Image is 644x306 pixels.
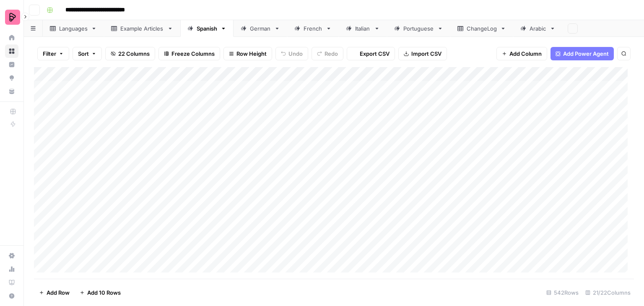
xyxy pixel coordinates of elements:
span: Sort [78,49,89,58]
a: Learning Hub [5,276,18,289]
span: Add 10 Rows [87,288,121,297]
button: Export CSV [347,47,395,60]
a: Example Articles [104,20,180,37]
span: Export CSV [360,49,390,58]
div: Italian [355,24,371,33]
a: Portuguese [387,20,450,37]
a: Insights [5,58,18,71]
div: ChangeLog [467,24,497,33]
button: Row Height [223,47,272,60]
div: Arabic [530,24,546,33]
button: 22 Columns [105,47,155,60]
div: French [304,24,322,33]
button: Add Row [34,286,75,299]
a: Browse [5,44,18,58]
a: Your Data [5,85,18,98]
button: Import CSV [398,47,447,60]
a: Settings [5,249,18,262]
span: Undo [288,49,303,58]
div: 542 Rows [543,286,582,299]
div: German [250,24,271,33]
a: Spanish [180,20,234,37]
button: Redo [312,47,343,60]
button: Sort [73,47,102,60]
button: Help + Support [5,289,18,303]
a: Usage [5,262,18,276]
button: Add Column [496,47,547,60]
div: Portuguese [403,24,434,33]
a: Italian [339,20,387,37]
button: Workspace: Preply [5,7,18,28]
a: Arabic [513,20,563,37]
a: German [234,20,287,37]
div: Spanish [197,24,217,33]
a: ChangeLog [450,20,513,37]
span: Import CSV [411,49,441,58]
div: Example Articles [120,24,164,33]
div: Languages [59,24,88,33]
button: Undo [275,47,308,60]
span: Add Column [509,49,542,58]
button: Add Power Agent [551,47,614,60]
span: Freeze Columns [171,49,215,58]
span: Add Power Agent [563,49,609,58]
a: Opportunities [5,71,18,85]
button: Filter [37,47,69,60]
button: Freeze Columns [158,47,220,60]
a: French [287,20,339,37]
a: Home [5,31,18,44]
span: Add Row [47,288,70,297]
a: Languages [43,20,104,37]
img: Preply Logo [5,10,20,25]
span: Filter [43,49,56,58]
div: 21/22 Columns [582,286,634,299]
span: Redo [325,49,338,58]
span: 22 Columns [118,49,150,58]
button: Add 10 Rows [75,286,126,299]
span: Row Height [236,49,267,58]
